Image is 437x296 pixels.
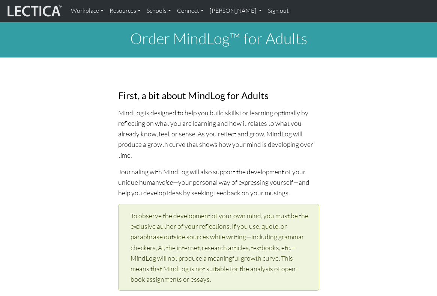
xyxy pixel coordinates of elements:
[265,3,292,19] a: Sign out
[118,107,319,160] p: MindLog is designed to help you build skills for learning optimally by reflecting on what you are...
[174,3,207,19] a: Connect
[6,4,62,18] img: lecticalive
[107,3,144,19] a: Resources
[159,178,173,186] em: voice
[144,3,174,19] a: Schools
[118,166,319,198] p: Journaling with MindLog will also support the development of your unique human —your personal way...
[118,90,319,101] h3: First, a bit about MindLog for Adults
[68,3,107,19] a: Workplace
[207,3,265,19] a: [PERSON_NAME]
[118,204,319,291] div: To observe the development of your own mind, you must be the exclusive author of your reflections...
